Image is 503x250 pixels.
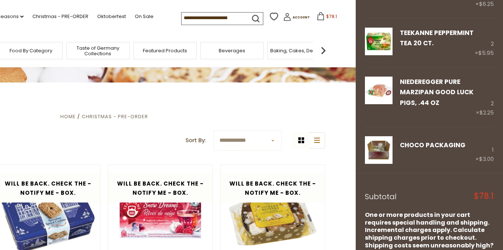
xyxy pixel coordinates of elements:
span: $2.25 [479,109,494,116]
a: Featured Products [143,48,187,53]
a: Christmas - PRE-ORDER [82,113,148,120]
a: Christmas - PRE-ORDER [32,13,88,21]
a: Teekanne Peppermint Tea 20 ct. [365,28,393,58]
a: Food By Category [10,48,52,53]
a: Account [283,13,310,24]
a: Beverages [219,48,245,53]
img: Teekanne Peppermint Tea 20 ct. [365,28,393,55]
button: $78.1 [311,12,342,23]
a: Teekanne Peppermint Tea 20 ct. [400,28,474,47]
a: Niederegger Pure Marzipan Good Luck Pigs, .44 oz [400,77,474,107]
span: Account [293,15,310,20]
div: 1 × [475,136,494,164]
a: Oktoberfest [97,13,126,21]
div: 2 × [476,77,494,117]
a: Taste of Germany Collections [68,45,127,56]
img: next arrow [316,43,331,58]
div: 2 × [475,28,494,58]
span: $5.95 [478,49,494,57]
span: $3.00 [479,155,494,163]
img: CHOCO Packaging [365,136,393,164]
a: Niederegger Pure Marzipan Good Luck Pigs, .44 oz [365,77,393,117]
a: Baking, Cakes, Desserts [270,48,327,53]
a: Home [60,113,76,120]
span: $78.1 [474,192,494,200]
a: On Sale [135,13,154,21]
label: Sort By: [186,136,206,145]
span: Subtotal [365,191,397,202]
img: Niederegger Pure Marzipan Good Luck Pigs, .44 oz [365,77,393,104]
span: $78.1 [326,13,337,20]
a: CHOCO Packaging [400,141,465,149]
